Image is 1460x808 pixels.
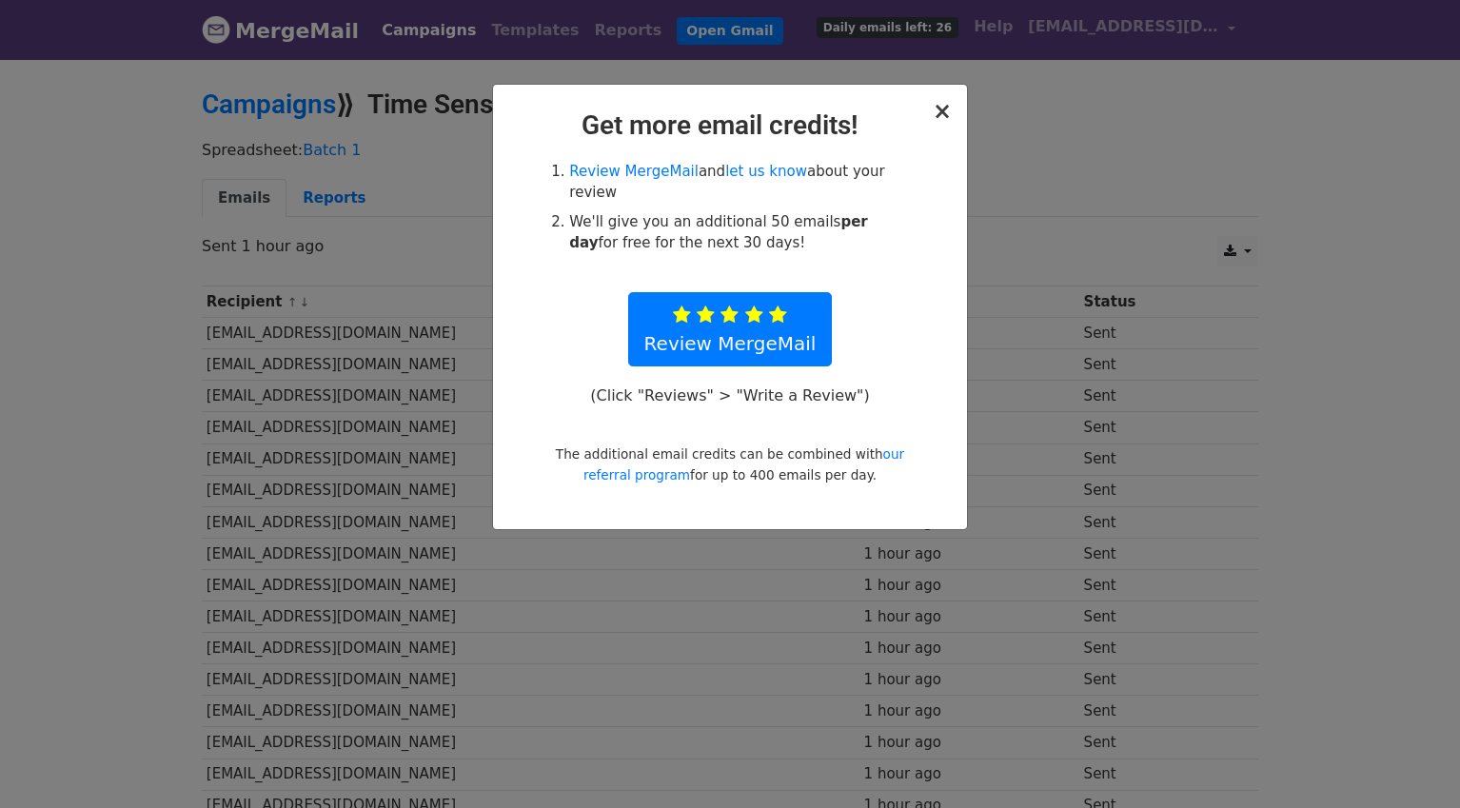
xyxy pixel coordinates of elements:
[933,100,952,123] button: Close
[569,213,867,252] strong: per day
[569,163,699,180] a: Review MergeMail
[581,385,879,405] p: (Click "Reviews" > "Write a Review")
[1365,717,1460,808] iframe: Chat Widget
[508,109,952,142] h2: Get more email credits!
[569,211,912,254] li: We'll give you an additional 50 emails for free for the next 30 days!
[569,161,912,204] li: and about your review
[583,446,904,483] a: our referral program
[628,292,833,366] a: Review MergeMail
[725,163,807,180] a: let us know
[556,446,904,483] small: The additional email credits can be combined with for up to 400 emails per day.
[933,98,952,125] span: ×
